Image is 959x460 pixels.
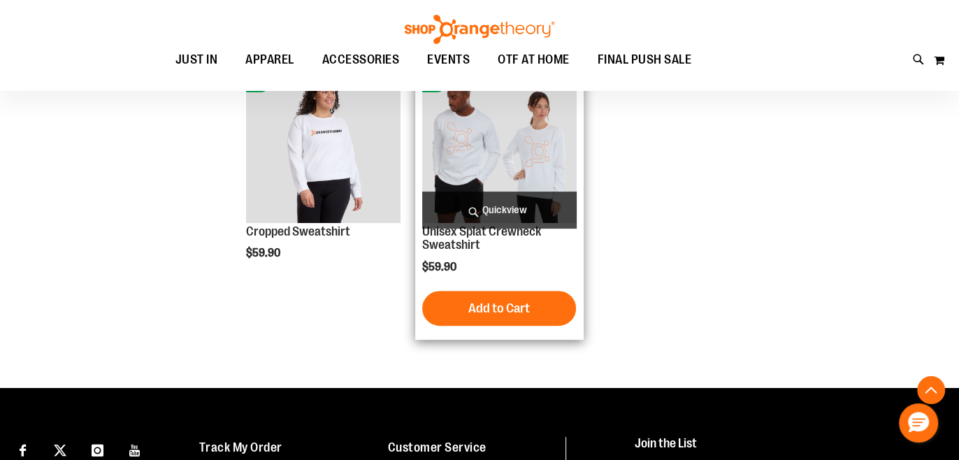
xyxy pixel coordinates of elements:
div: product [239,62,408,296]
span: OTF AT HOME [498,44,570,76]
a: EVENTS [413,44,484,76]
img: Front of 2024 Q3 Balanced Basic Womens Cropped Sweatshirt [246,69,401,223]
img: Shop Orangetheory [403,15,556,44]
a: APPAREL [231,44,308,76]
a: ACCESSORIES [308,44,414,76]
span: $59.90 [246,247,282,259]
a: Cropped Sweatshirt [246,224,350,238]
img: Unisex Splat Crewneck Sweatshirt [422,69,577,223]
button: Back To Top [917,376,945,404]
button: Hello, have a question? Let’s chat. [899,403,938,443]
a: Unisex Splat Crewneck SweatshirtNEW [422,69,577,225]
span: JUST IN [175,44,218,76]
a: Track My Order [199,440,282,454]
a: OTF AT HOME [484,44,584,76]
a: Front of 2024 Q3 Balanced Basic Womens Cropped SweatshirtNEW [246,69,401,225]
a: Quickview [422,192,577,229]
button: Add to Cart [422,291,576,326]
span: EVENTS [427,44,470,76]
span: $59.90 [422,261,459,273]
a: FINAL PUSH SALE [584,44,706,76]
div: product [415,62,584,340]
span: Add to Cart [468,301,530,316]
span: FINAL PUSH SALE [598,44,692,76]
a: Unisex Splat Crewneck Sweatshirt [422,224,541,252]
img: Twitter [54,444,66,457]
span: ACCESSORIES [322,44,400,76]
a: Customer Service [388,440,486,454]
span: APPAREL [245,44,294,76]
a: JUST IN [161,44,232,76]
